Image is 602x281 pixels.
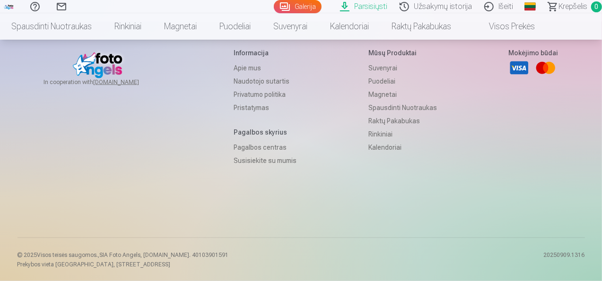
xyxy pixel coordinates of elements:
a: Pagalbos centras [234,141,297,154]
span: In cooperation with [44,78,162,86]
a: Raktų pakabukas [368,114,437,128]
a: Visos prekės [462,13,546,40]
span: Krepšelis [558,1,587,12]
h5: Pagalbos skyrius [234,128,297,137]
a: Rinkiniai [368,128,437,141]
a: Susisiekite su mumis [234,154,297,167]
a: [DOMAIN_NAME] [93,78,162,86]
a: Magnetai [368,88,437,101]
a: Puodeliai [368,75,437,88]
a: Kalendoriai [368,141,437,154]
p: 20250909.1316 [544,251,585,268]
a: Spausdinti nuotraukas [368,101,437,114]
h5: Mokėjimo būdai [509,48,558,58]
a: Visa [509,58,530,78]
img: /fa2 [4,4,14,9]
h5: Mūsų produktai [368,48,437,58]
span: 0 [591,1,602,12]
a: Raktų pakabukas [380,13,462,40]
a: Suvenyrai [368,61,437,75]
a: Naudotojo sutartis [234,75,297,88]
h5: Informacija [234,48,297,58]
a: Privatumo politika [234,88,297,101]
a: Apie mus [234,61,297,75]
span: SIA Foto Angels, [DOMAIN_NAME]. 40103901591 [100,252,229,258]
a: Kalendoriai [319,13,380,40]
a: Mastercard [535,58,556,78]
a: Pristatymas [234,101,297,114]
a: Magnetai [153,13,208,40]
a: Suvenyrai [262,13,319,40]
a: Rinkiniai [103,13,153,40]
p: Prekybos vieta [GEOGRAPHIC_DATA], [STREET_ADDRESS] [17,261,229,268]
a: Puodeliai [208,13,262,40]
p: © 2025 Visos teisės saugomos. , [17,251,229,259]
